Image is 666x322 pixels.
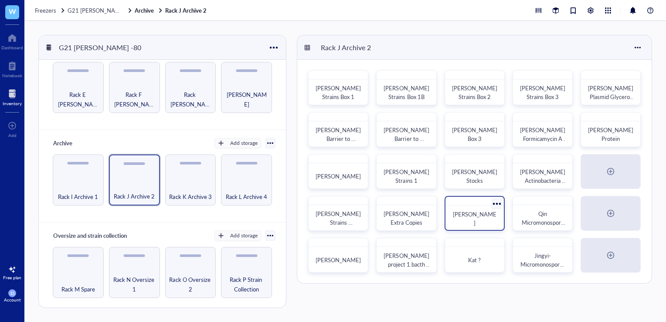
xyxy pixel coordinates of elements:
span: Rack [PERSON_NAME] [169,90,212,109]
span: [PERSON_NAME] [316,172,361,180]
span: W [9,6,16,17]
span: [PERSON_NAME] Box 3 [452,126,499,143]
button: Add storage [214,138,262,148]
span: Rack L Archive 4 [226,192,267,202]
span: [PERSON_NAME] Strains Box 1 [316,84,362,101]
span: Kat ? [468,256,481,264]
span: Rack J Archive 2 [114,192,155,201]
div: Add storage [230,139,258,147]
div: Inventory [3,101,22,106]
span: Rack P Strain Collection [225,275,268,294]
span: Rack M Spare [61,284,95,294]
span: [PERSON_NAME] Plasmid Glycerol Stocks [588,84,635,110]
div: Add storage [230,232,258,240]
span: Rack F [PERSON_NAME] [113,90,156,109]
span: Rack K Archive 3 [169,192,211,202]
span: [PERSON_NAME] [453,210,496,227]
div: Free plan [3,275,21,280]
span: [PERSON_NAME] [225,90,268,109]
span: [PERSON_NAME] Extra Copies [384,209,430,226]
span: [PERSON_NAME] Strains Box 1B [384,84,430,101]
a: Freezers [35,7,66,14]
div: Rack J Archive 2 [317,40,375,55]
span: [PERSON_NAME] Strains [MEDICAL_DATA] Box 1 [316,209,362,244]
span: [PERSON_NAME] Strains 1 [384,168,430,185]
span: [PERSON_NAME] Strains Box 3 [520,84,567,101]
span: Rack E [PERSON_NAME] [57,90,100,109]
a: G21 [PERSON_NAME] -80 [68,7,133,14]
span: [PERSON_NAME] Strains Box 2 [452,84,499,101]
span: Qin Micromonospora stocks [522,209,565,235]
span: [PERSON_NAME] Barrier to Resistance [316,126,362,151]
a: Inventory [3,87,22,106]
a: Notebook [2,59,22,78]
div: Notebook [2,73,22,78]
span: Rack O Oversize 2 [169,275,212,294]
span: ES [10,291,14,296]
div: Archive [49,137,102,149]
div: Dashboard [1,45,23,50]
div: G21 [PERSON_NAME] -80 [55,40,145,55]
a: ArchiveRack J Archive 2 [135,7,208,14]
span: [PERSON_NAME] Stocks [452,168,499,185]
span: Jingyi-Micromonospora_PostPrep fraction [520,251,565,277]
div: Account [4,297,21,302]
div: Oversize and strain collection [49,230,131,242]
span: G21 [PERSON_NAME] -80 [68,6,136,14]
span: Rack I Archive 1 [58,192,98,202]
span: Freezers [35,6,56,14]
span: [PERSON_NAME] Protein [588,126,635,143]
span: [PERSON_NAME] [316,256,361,264]
span: Rack N Oversize 1 [113,275,156,294]
span: [PERSON_NAME] project 1.bacth and 2. batch [384,251,431,277]
span: [PERSON_NAME] Actinobacteria Stocks [520,168,567,193]
span: [PERSON_NAME] Barrier to Resistance [384,126,430,151]
a: Dashboard [1,31,23,50]
button: Add storage [214,230,262,241]
div: Add [8,133,17,138]
span: [PERSON_NAME] Formicamycin A mutant attempts [520,126,568,151]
